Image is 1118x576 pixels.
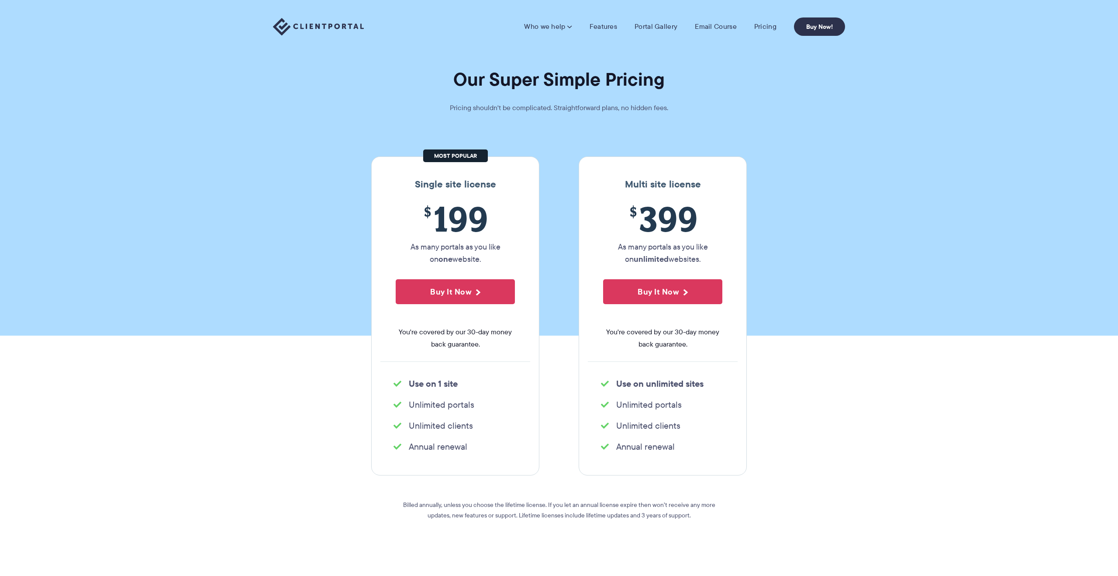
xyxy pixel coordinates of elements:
strong: Use on unlimited sites [616,377,704,390]
p: As many portals as you like on website. [396,241,515,265]
li: Unlimited portals [601,399,725,411]
a: Pricing [754,22,776,31]
strong: Use on 1 site [409,377,458,390]
span: You're covered by our 30-day money back guarantee. [396,326,515,350]
h3: Multi site license [588,179,738,190]
h3: Single site license [380,179,530,190]
a: Buy Now! [794,17,845,36]
a: Portal Gallery [635,22,677,31]
li: Annual renewal [601,441,725,453]
a: Features [590,22,617,31]
button: Buy It Now [396,279,515,304]
li: Unlimited portals [393,399,517,411]
li: Annual renewal [393,441,517,453]
p: Billed annually, unless you choose the lifetime license. If you let an annual license expire then... [402,500,716,520]
strong: one [438,253,452,265]
li: Unlimited clients [393,420,517,432]
li: Unlimited clients [601,420,725,432]
p: Pricing shouldn't be complicated. Straightforward plans, no hidden fees. [428,102,690,114]
a: Who we help [524,22,572,31]
span: 199 [396,199,515,239]
strong: unlimited [634,253,669,265]
span: 399 [603,199,722,239]
button: Buy It Now [603,279,722,304]
a: Email Course [695,22,737,31]
p: As many portals as you like on websites. [603,241,722,265]
span: You're covered by our 30-day money back guarantee. [603,326,722,350]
